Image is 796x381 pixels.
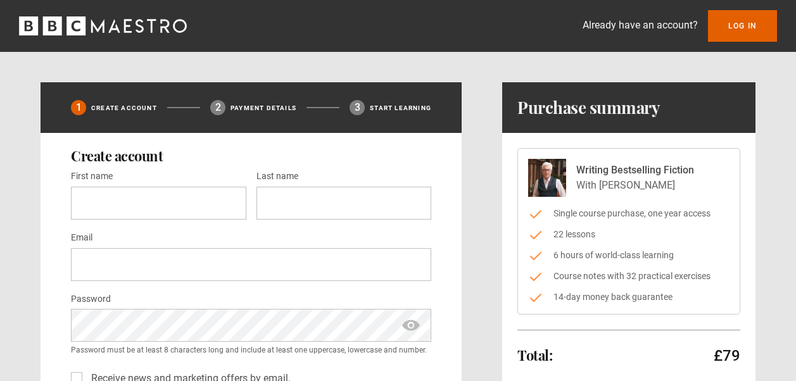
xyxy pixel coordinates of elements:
[528,249,730,262] li: 6 hours of world-class learning
[528,270,730,283] li: Course notes with 32 practical exercises
[370,103,431,113] p: Start learning
[517,347,552,363] h2: Total:
[576,178,694,193] p: With [PERSON_NAME]
[231,103,296,113] p: Payment details
[71,169,113,184] label: First name
[19,16,187,35] svg: BBC Maestro
[576,163,694,178] p: Writing Bestselling Fiction
[91,103,157,113] p: Create Account
[71,148,431,163] h2: Create account
[714,346,740,366] p: £79
[528,228,730,241] li: 22 lessons
[256,169,298,184] label: Last name
[210,100,225,115] div: 2
[528,207,730,220] li: Single course purchase, one year access
[71,230,92,246] label: Email
[71,100,86,115] div: 1
[708,10,777,42] a: Log In
[350,100,365,115] div: 3
[71,344,431,356] small: Password must be at least 8 characters long and include at least one uppercase, lowercase and num...
[71,292,111,307] label: Password
[528,290,730,304] li: 14-day money back guarantee
[401,309,421,342] span: show password
[583,18,698,33] p: Already have an account?
[517,97,660,118] h1: Purchase summary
